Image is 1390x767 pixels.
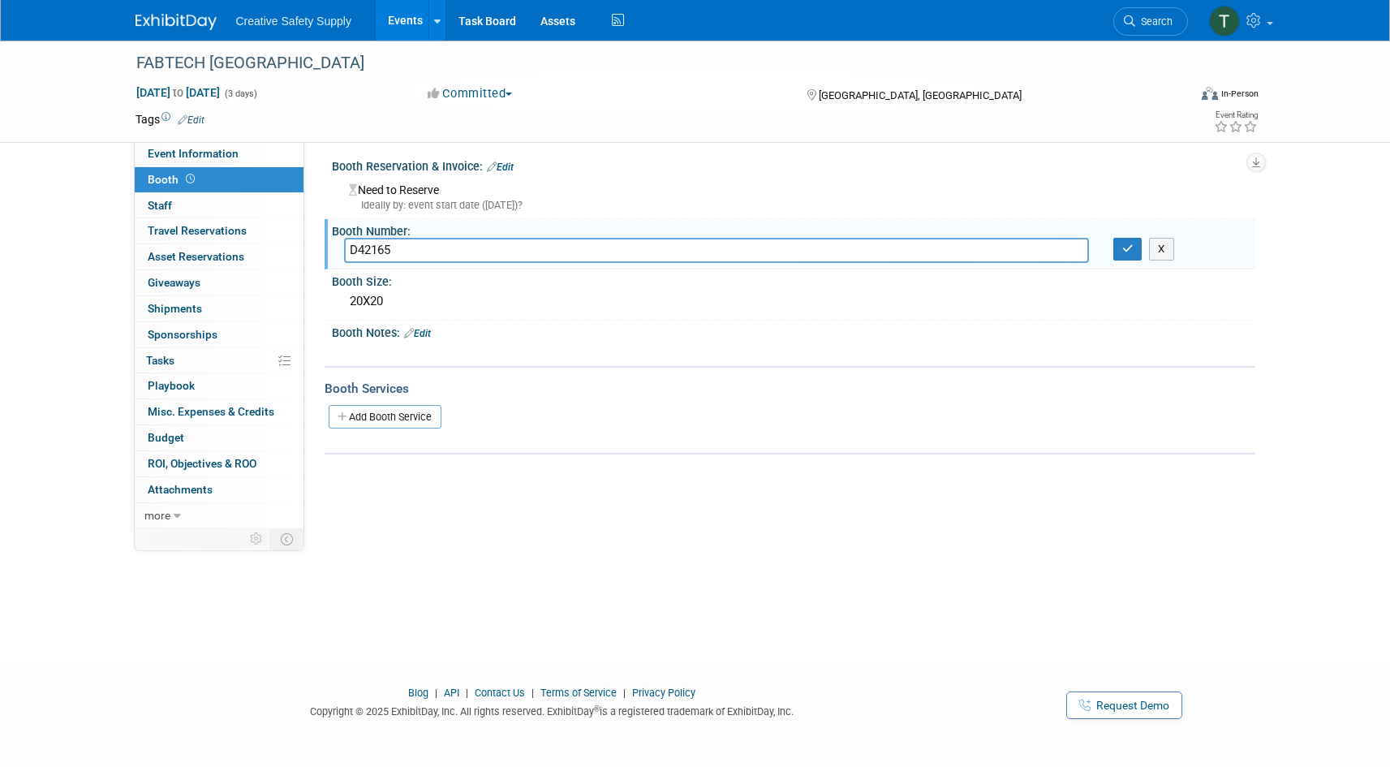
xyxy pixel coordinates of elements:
[487,162,514,173] a: Edit
[329,405,441,429] a: Add Booth Service
[135,373,303,399] a: Playbook
[540,687,617,699] a: Terms of Service
[594,705,600,713] sup: ®
[135,244,303,269] a: Asset Reservations
[146,354,174,367] span: Tasks
[135,322,303,347] a: Sponsorships
[135,193,303,218] a: Staff
[136,14,217,30] img: ExhibitDay
[475,687,525,699] a: Contact Us
[148,379,195,392] span: Playbook
[408,687,428,699] a: Blog
[148,302,202,315] span: Shipments
[527,687,538,699] span: |
[148,405,274,418] span: Misc. Expenses & Credits
[135,425,303,450] a: Budget
[135,399,303,424] a: Misc. Expenses & Credits
[135,503,303,528] a: more
[1113,7,1188,36] a: Search
[144,509,170,522] span: more
[136,700,970,719] div: Copyright © 2025 ExhibitDay, Inc. All rights reserved. ExhibitDay is a registered trademark of Ex...
[236,15,351,28] span: Creative Safety Supply
[223,88,257,99] span: (3 days)
[170,86,186,99] span: to
[1092,84,1259,109] div: Event Format
[344,178,1243,213] div: Need to Reserve
[431,687,441,699] span: |
[131,49,1164,78] div: FABTECH [GEOGRAPHIC_DATA]
[444,687,459,699] a: API
[332,154,1255,175] div: Booth Reservation & Invoice:
[819,89,1022,101] span: [GEOGRAPHIC_DATA], [GEOGRAPHIC_DATA]
[325,380,1255,398] div: Booth Services
[349,198,1243,213] div: Ideally by: event start date ([DATE])?
[135,477,303,502] a: Attachments
[135,218,303,243] a: Travel Reservations
[1220,88,1259,100] div: In-Person
[148,250,244,263] span: Asset Reservations
[404,328,431,339] a: Edit
[1202,87,1218,100] img: Format-Inperson.png
[332,219,1255,239] div: Booth Number:
[148,328,217,341] span: Sponsorships
[270,528,303,549] td: Toggle Event Tabs
[148,483,213,496] span: Attachments
[462,687,472,699] span: |
[148,199,172,212] span: Staff
[1149,238,1174,261] button: X
[1214,111,1258,119] div: Event Rating
[148,147,239,160] span: Event Information
[183,173,198,185] span: Booth not reserved yet
[135,167,303,192] a: Booth
[136,85,221,100] span: [DATE] [DATE]
[148,276,200,289] span: Giveaways
[1066,692,1182,719] a: Request Demo
[332,321,1255,342] div: Booth Notes:
[332,269,1255,290] div: Booth Size:
[422,85,519,102] button: Committed
[1209,6,1240,37] img: Thom Cheney
[178,114,204,126] a: Edit
[148,457,256,470] span: ROI, Objectives & ROO
[148,224,247,237] span: Travel Reservations
[135,141,303,166] a: Event Information
[136,111,204,127] td: Tags
[632,687,695,699] a: Privacy Policy
[243,528,271,549] td: Personalize Event Tab Strip
[1135,15,1173,28] span: Search
[619,687,630,699] span: |
[148,431,184,444] span: Budget
[135,451,303,476] a: ROI, Objectives & ROO
[148,173,198,186] span: Booth
[135,348,303,373] a: Tasks
[135,270,303,295] a: Giveaways
[344,289,1243,314] div: 20X20
[135,296,303,321] a: Shipments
